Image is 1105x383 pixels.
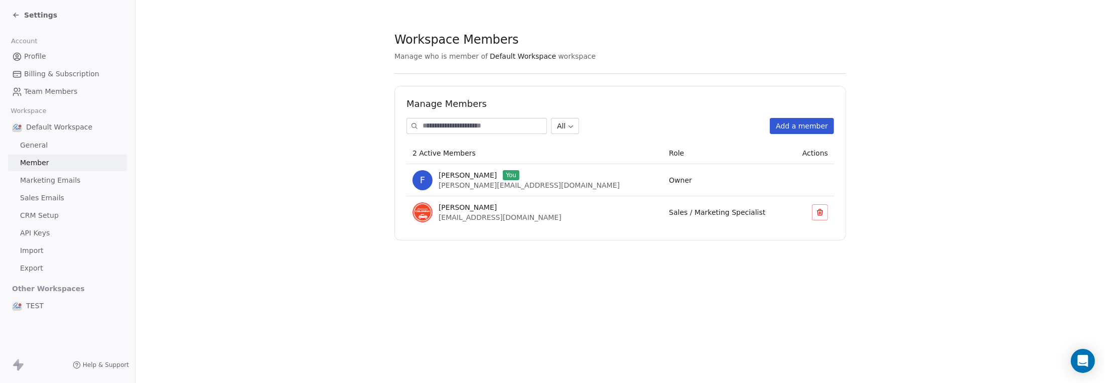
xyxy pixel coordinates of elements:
span: Billing & Subscription [24,69,99,79]
a: Import [8,242,127,259]
a: CRM Setup [8,207,127,224]
a: Export [8,260,127,277]
span: Help & Support [83,361,129,369]
span: Import [20,245,43,256]
span: workspace [558,51,596,61]
a: Marketing Emails [8,172,127,189]
span: Marketing Emails [20,175,80,186]
span: Actions [802,149,828,157]
a: Help & Support [73,361,129,369]
span: Account [7,34,42,49]
span: Profile [24,51,46,62]
a: Profile [8,48,127,65]
span: Team Members [24,86,77,97]
span: Other Workspaces [8,281,89,297]
span: Workspace Members [394,32,518,47]
img: logo_con%20trasparenza.png [12,301,22,311]
span: API Keys [20,228,50,238]
span: Export [20,263,43,274]
a: Sales Emails [8,190,127,206]
div: Open Intercom Messenger [1071,349,1095,373]
a: Team Members [8,83,127,100]
span: Role [669,149,684,157]
span: TEST [26,301,44,311]
span: F [412,170,433,190]
a: General [8,137,127,154]
button: Add a member [770,118,834,134]
span: [PERSON_NAME] [439,202,497,212]
span: CRM Setup [20,210,59,221]
span: [EMAIL_ADDRESS][DOMAIN_NAME] [439,213,562,221]
span: 2 Active Members [412,149,476,157]
span: Manage who is member of [394,51,488,61]
span: You [503,170,519,180]
span: Owner [669,176,692,184]
a: Settings [12,10,57,20]
span: Member [20,158,49,168]
h1: Manage Members [406,98,834,110]
span: Sales Emails [20,193,64,203]
span: Workspace [7,103,51,118]
span: Settings [24,10,57,20]
img: logo_con%20trasparenza.png [12,122,22,132]
a: API Keys [8,225,127,241]
span: Sales / Marketing Specialist [669,208,765,216]
span: [PERSON_NAME][EMAIL_ADDRESS][DOMAIN_NAME] [439,181,620,189]
span: [PERSON_NAME] [439,170,497,180]
a: Member [8,155,127,171]
span: Default Workspace [26,122,92,132]
span: General [20,140,48,151]
img: PZBzUfjRjxneYt3VbSAnPuItFv_VnRH06fx4LqXs4fM [412,202,433,222]
a: Billing & Subscription [8,66,127,82]
span: Default Workspace [490,51,556,61]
